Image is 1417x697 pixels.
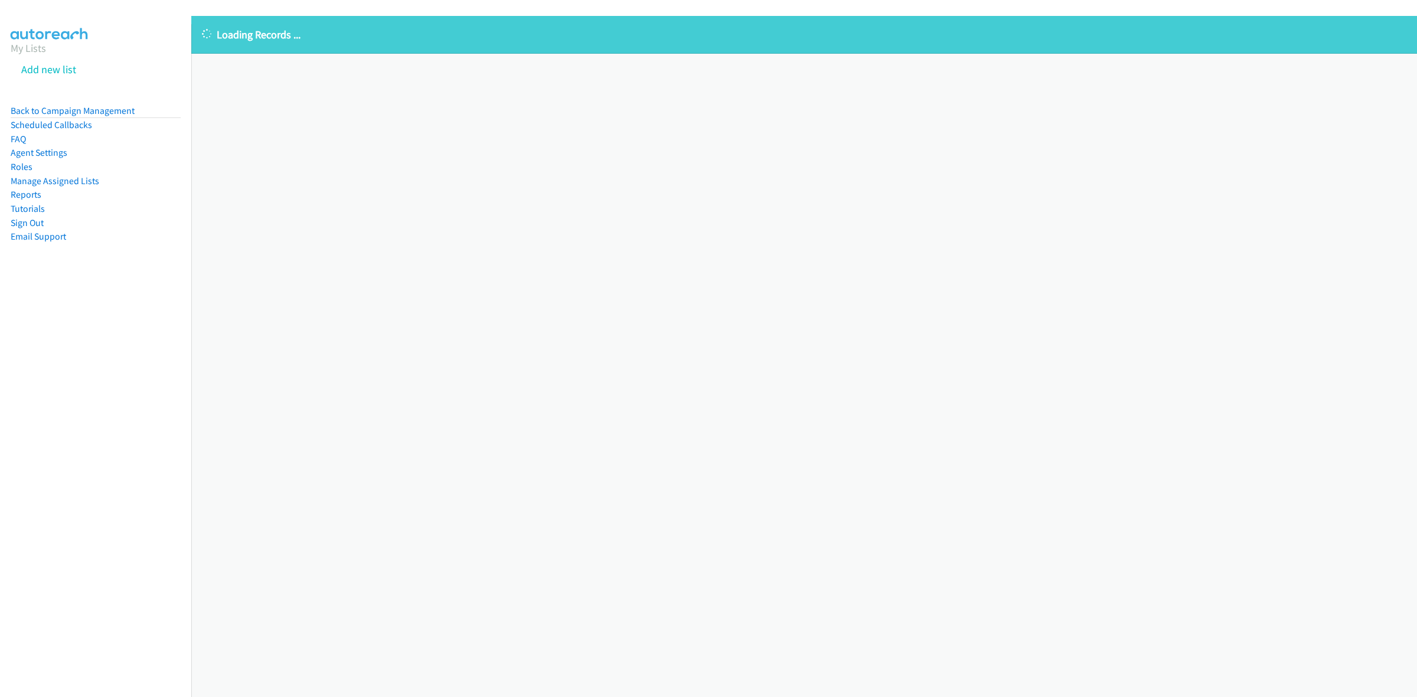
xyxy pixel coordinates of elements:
a: FAQ [11,133,26,145]
a: Scheduled Callbacks [11,119,92,130]
a: Back to Campaign Management [11,105,135,116]
a: Sign Out [11,217,44,228]
a: Agent Settings [11,147,67,158]
a: Reports [11,189,41,200]
p: Loading Records ... [202,27,1406,42]
a: Add new list [21,63,76,76]
a: My Lists [11,41,46,55]
a: Email Support [11,231,66,242]
a: Roles [11,161,32,172]
a: Manage Assigned Lists [11,175,99,186]
a: Tutorials [11,203,45,214]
